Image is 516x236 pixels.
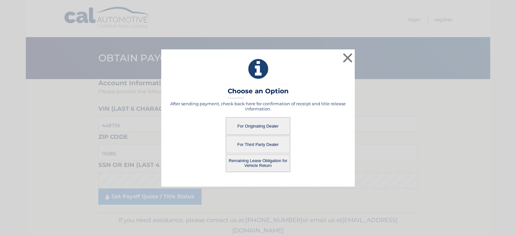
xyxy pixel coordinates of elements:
[169,101,347,111] h5: After sending payment, check back here for confirmation of receipt and title release information.
[226,136,290,153] button: For Third Party Dealer
[228,87,289,98] h3: Choose an Option
[226,154,290,172] button: Remaining Lease Obligation for Vehicle Return
[341,51,354,64] button: ×
[226,117,290,135] button: For Originating Dealer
